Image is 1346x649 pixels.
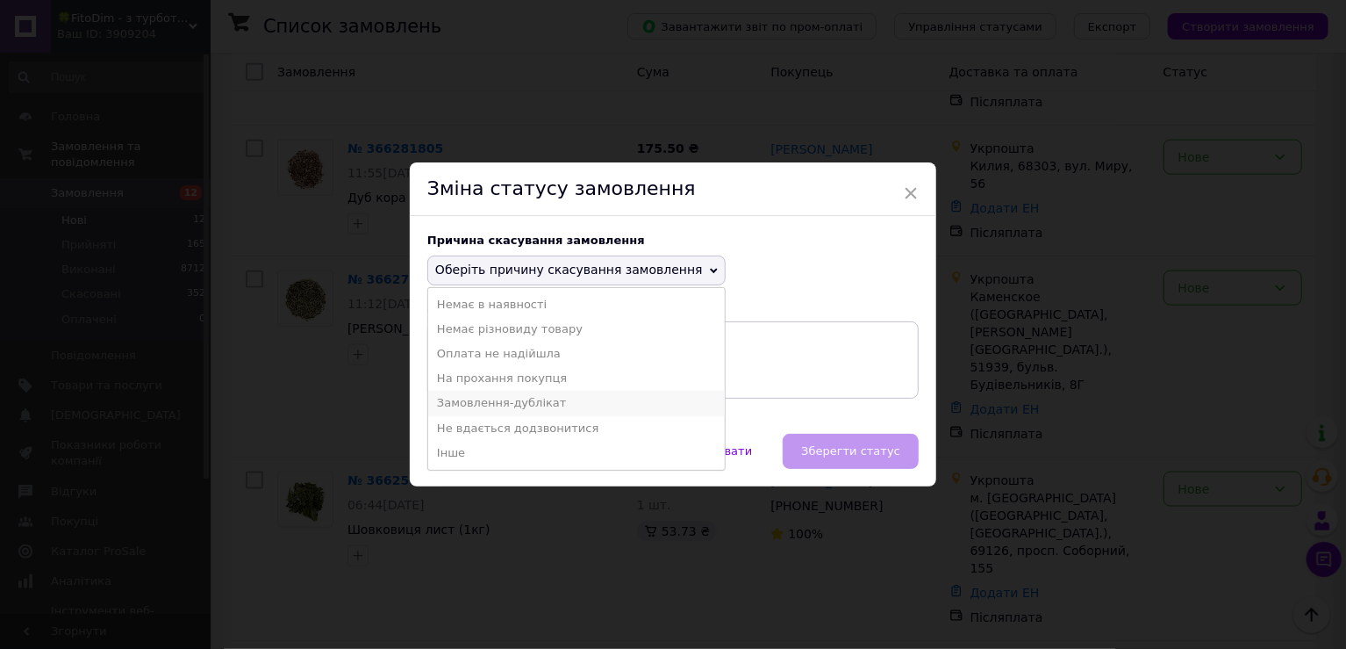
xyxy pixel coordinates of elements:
[428,292,725,317] li: Немає в наявності
[428,441,725,465] li: Інше
[435,263,703,277] span: Оберіть причину скасування замовлення
[903,178,919,208] span: ×
[428,342,725,366] li: Оплата не надійшла
[428,366,725,391] li: На прохання покупця
[427,234,919,247] div: Причина скасування замовлення
[428,416,725,441] li: Не вдається додзвонитися
[428,391,725,415] li: Замовлення-дублікат
[428,317,725,342] li: Немає різновиду товару
[410,162,936,216] div: Зміна статусу замовлення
